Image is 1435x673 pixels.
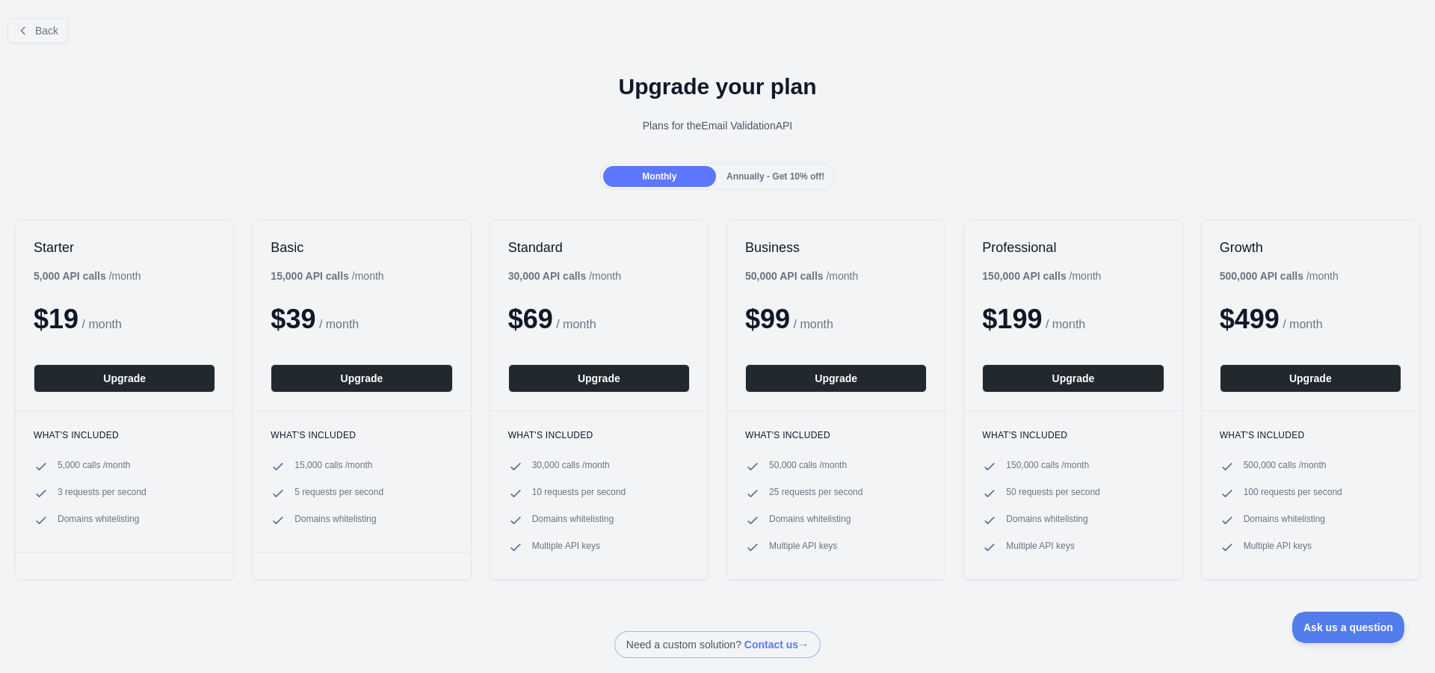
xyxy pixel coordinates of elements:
div: / month [508,268,621,283]
b: 30,000 API calls [508,270,587,282]
span: $ 99 [745,304,790,334]
b: 150,000 API calls [982,270,1066,282]
b: 50,000 API calls [745,270,824,282]
h2: Business [745,239,927,256]
h2: Professional [982,239,1164,256]
iframe: Toggle Customer Support [1292,612,1405,643]
div: / month [982,268,1101,283]
h2: Standard [508,239,690,256]
span: $ 199 [982,304,1042,334]
div: / month [745,268,858,283]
